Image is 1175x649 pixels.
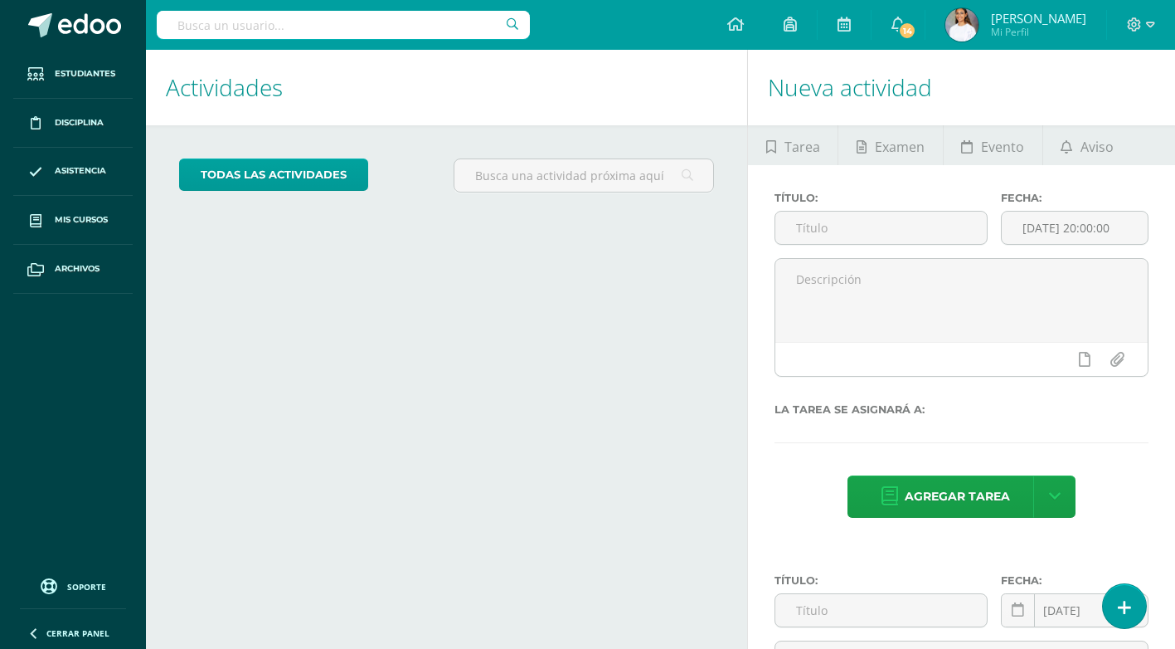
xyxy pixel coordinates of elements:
[157,11,530,39] input: Busca un usuario...
[55,262,100,276] span: Archivos
[454,159,714,192] input: Busca una actividad próxima aquí...
[945,8,978,41] img: 7c3d344f85be220e96b6539124bf1d90.png
[775,212,986,244] input: Título
[748,125,838,165] a: Tarea
[13,245,133,294] a: Archivos
[166,50,727,125] h1: Actividades
[905,476,1010,517] span: Agregar tarea
[768,50,1155,125] h1: Nueva actividad
[55,213,108,227] span: Mis cursos
[13,196,133,245] a: Mis cursos
[55,116,104,129] span: Disciplina
[13,148,133,197] a: Asistencia
[838,125,942,165] a: Examen
[1001,574,1148,587] label: Fecha:
[875,127,925,167] span: Examen
[13,50,133,99] a: Estudiantes
[1080,127,1114,167] span: Aviso
[775,594,986,627] input: Título
[898,22,916,40] span: 14
[1043,125,1132,165] a: Aviso
[1001,192,1148,204] label: Fecha:
[944,125,1042,165] a: Evento
[1002,212,1148,244] input: Fecha de entrega
[46,627,109,639] span: Cerrar panel
[20,574,126,597] a: Soporte
[991,25,1086,39] span: Mi Perfil
[55,67,115,81] span: Estudiantes
[13,99,133,148] a: Disciplina
[784,127,820,167] span: Tarea
[774,403,1148,416] label: La tarea se asignará a:
[55,164,106,178] span: Asistencia
[774,192,987,204] label: Título:
[774,574,987,587] label: Título:
[67,581,106,593] span: Soporte
[179,159,368,191] a: todas las Actividades
[991,10,1086,27] span: [PERSON_NAME]
[981,127,1024,167] span: Evento
[1002,594,1148,627] input: Fecha de entrega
